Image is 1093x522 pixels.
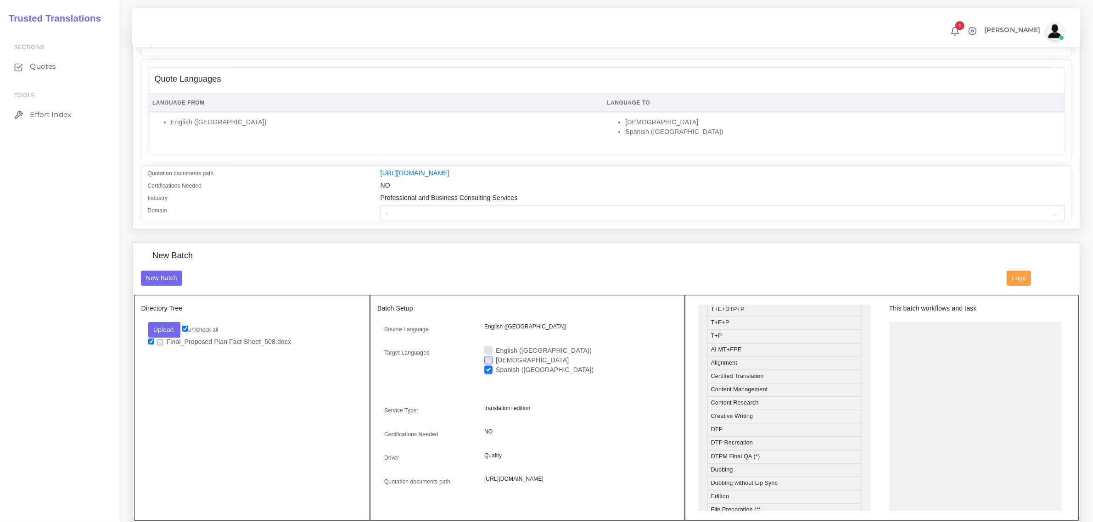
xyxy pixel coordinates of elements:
a: Quotes [7,57,112,76]
li: DTP [707,423,862,437]
p: English ([GEOGRAPHIC_DATA]) [484,322,671,332]
li: Edition [707,490,862,504]
label: Certifications Needed [384,430,438,439]
label: English ([GEOGRAPHIC_DATA]) [496,346,592,355]
label: Service Type: [384,406,418,415]
p: translation+edition [484,404,671,413]
th: Language From [148,94,602,112]
label: Quotation documents path [148,169,214,178]
h4: Quote Languages [155,74,221,84]
label: Domain [148,206,167,215]
label: Industry [148,194,168,202]
li: T+E+DTP+P [707,303,862,317]
li: T+E+P [707,316,862,330]
li: Certified Translation [707,370,862,383]
a: Effort Index [7,105,112,124]
a: 1 [947,26,963,36]
label: [DEMOGRAPHIC_DATA] [496,355,569,365]
li: Content Management [707,383,862,397]
li: AI MT+FPE [707,343,862,357]
li: DTPM Final QA (*) [707,450,862,464]
li: File Preparation (*) [707,503,862,517]
h5: Directory Tree [141,305,363,312]
label: Source Language [384,325,429,333]
h2: Trusted Translations [2,13,101,24]
label: Driver [384,454,399,462]
li: [DEMOGRAPHIC_DATA] [625,117,1060,127]
a: New Batch [141,274,183,281]
a: Final_Proposed Plan Fact Sheet_508.docx [154,338,295,346]
label: Quotation documents path [384,478,450,486]
label: Certifications Needed [148,182,202,190]
th: Language To [602,94,1065,112]
label: Target Languages [384,349,429,357]
p: Quality [484,451,671,461]
span: Tools [14,92,35,99]
label: un/check all [182,326,218,334]
li: Creative Writing [707,410,862,423]
h5: Batch Setup [377,305,678,312]
div: NO [374,181,1072,193]
div: Professional and Business Consulting Services [374,193,1072,205]
li: Dubbing without Lip Sync [707,477,862,490]
li: English ([GEOGRAPHIC_DATA]) [171,117,597,127]
span: Quotes [30,61,56,72]
button: Upload [148,322,181,338]
li: Spanish ([GEOGRAPHIC_DATA]) [625,127,1060,137]
a: Trusted Translations [2,11,101,26]
li: Content Research [707,396,862,410]
span: [PERSON_NAME] [984,27,1041,33]
li: T+P [707,329,862,343]
p: [URL][DOMAIN_NAME] [484,474,671,484]
span: Sections [14,44,45,50]
li: Alignment [707,356,862,370]
a: [PERSON_NAME]avatar [980,22,1067,40]
label: Spanish ([GEOGRAPHIC_DATA]) [496,365,594,375]
button: New Batch [141,271,183,286]
h5: This batch workflows and task [889,305,1062,312]
h4: New Batch [152,251,193,261]
img: avatar [1046,22,1064,40]
button: Logs [1007,271,1031,286]
span: Logs [1012,274,1026,282]
li: DTP Recreation [707,436,862,450]
input: un/check all [182,326,188,332]
span: 1 [955,21,964,30]
span: Effort Index [30,110,71,120]
li: Dubbing [707,463,862,477]
a: [URL][DOMAIN_NAME] [381,169,449,177]
p: NO [484,427,671,437]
